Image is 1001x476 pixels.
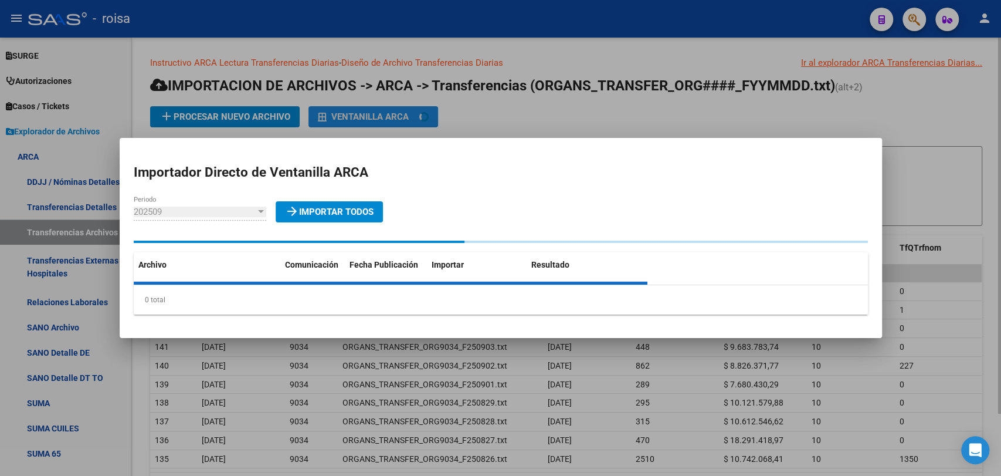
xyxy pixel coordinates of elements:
[961,436,989,464] div: Open Intercom Messenger
[427,252,527,278] datatable-header-cell: Importar
[138,260,167,269] span: Archivo
[432,260,464,269] span: Importar
[134,163,868,183] h2: Importador Directo de Ventanilla ARCA
[527,252,647,278] datatable-header-cell: Resultado
[349,260,418,269] span: Fecha Publicación
[134,207,162,217] span: 202509
[134,252,280,278] datatable-header-cell: Archivo
[285,260,338,269] span: Comunicación
[345,252,427,278] datatable-header-cell: Fecha Publicación
[531,260,569,269] span: Resultado
[134,285,868,315] div: 0 total
[285,207,374,217] span: Importar Todos
[285,204,299,218] mat-icon: arrow_forward
[280,252,345,278] datatable-header-cell: Comunicación
[276,201,383,222] button: Importar Todos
